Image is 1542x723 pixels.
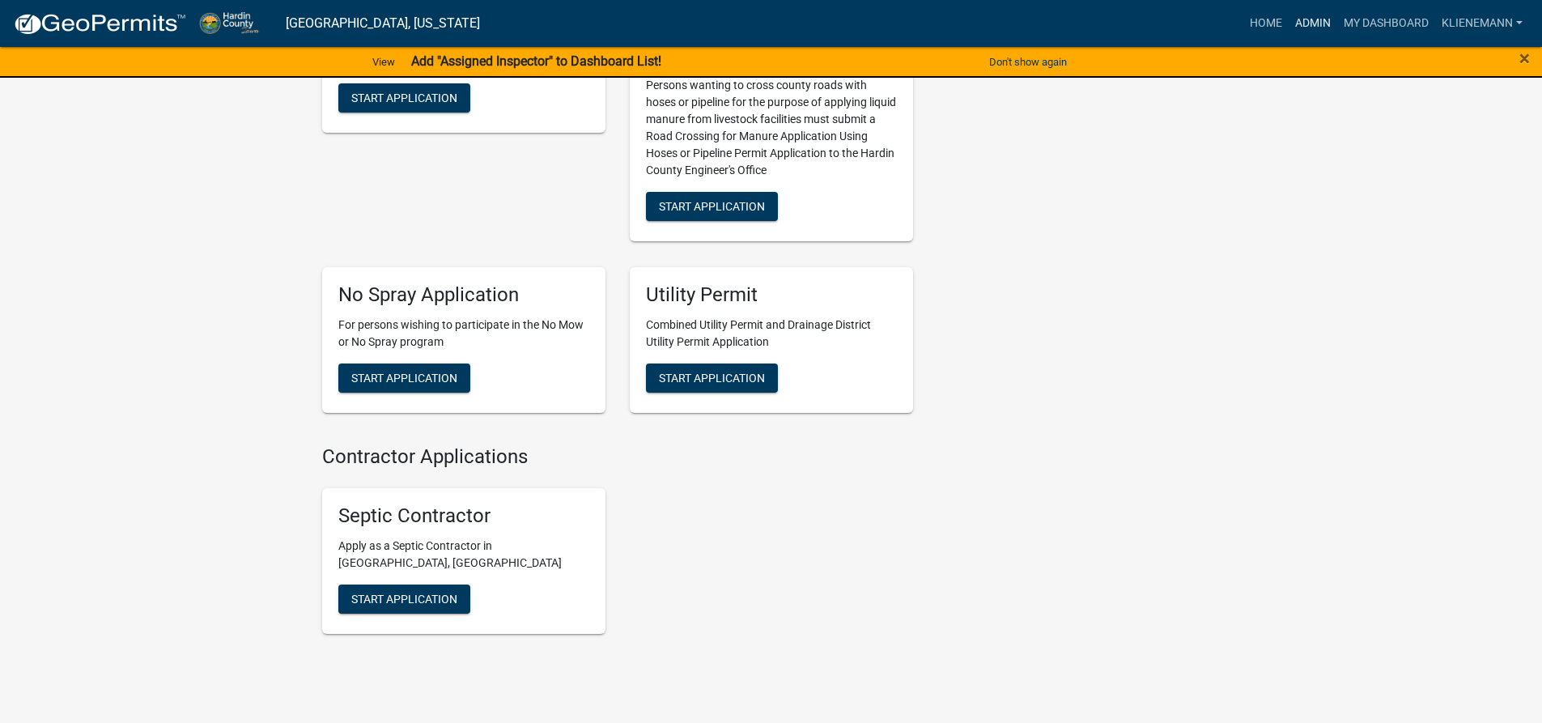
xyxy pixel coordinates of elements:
[338,283,589,307] h5: No Spray Application
[1243,8,1289,39] a: Home
[338,364,470,393] button: Start Application
[659,200,765,213] span: Start Application
[351,91,457,104] span: Start Application
[322,445,913,469] h4: Contractor Applications
[351,372,457,385] span: Start Application
[646,317,897,351] p: Combined Utility Permit and Drainage District Utility Permit Application
[338,317,589,351] p: For persons wishing to participate in the No Mow or No Spray program
[659,372,765,385] span: Start Application
[338,585,470,614] button: Start Application
[1289,8,1337,39] a: Admin
[338,538,589,572] p: Apply as a Septic Contractor in [GEOGRAPHIC_DATA], [GEOGRAPHIC_DATA]
[338,83,470,113] button: Start Application
[646,364,778,393] button: Start Application
[983,49,1073,75] button: Don't show again
[1435,8,1529,39] a: klienemann
[351,592,457,605] span: Start Application
[366,49,401,75] a: View
[199,12,273,34] img: Hardin County, Iowa
[1519,47,1530,70] span: ×
[286,10,480,37] a: [GEOGRAPHIC_DATA], [US_STATE]
[1519,49,1530,68] button: Close
[646,192,778,221] button: Start Application
[338,504,589,528] h5: Septic Contractor
[411,53,661,69] strong: Add "Assigned Inspector" to Dashboard List!
[322,445,913,647] wm-workflow-list-section: Contractor Applications
[646,77,897,179] p: Persons wanting to cross county roads with hoses or pipeline for the purpose of applying liquid m...
[1337,8,1435,39] a: My Dashboard
[646,283,897,307] h5: Utility Permit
